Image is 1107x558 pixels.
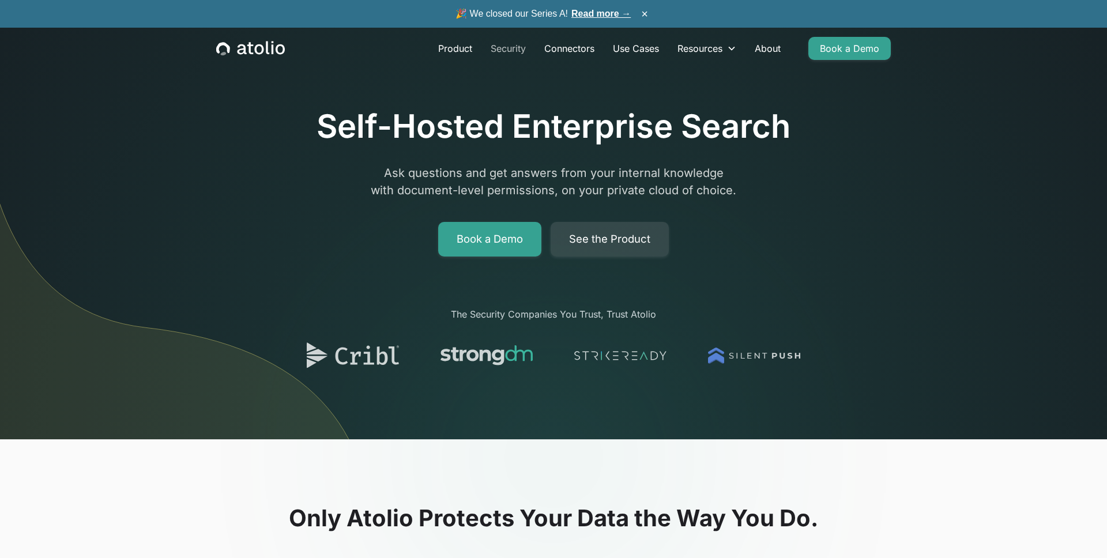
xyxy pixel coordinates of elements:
span: 🎉 We closed our Series A! [455,7,631,21]
img: logo [440,340,533,372]
div: Resources [677,42,722,55]
img: logo [708,340,800,372]
a: home [216,41,285,56]
a: Product [429,37,481,60]
h1: Self-Hosted Enterprise Search [317,107,790,146]
a: Book a Demo [808,37,891,60]
p: Ask questions and get answers from your internal knowledge with document-level permissions, on yo... [332,164,775,199]
a: Connectors [535,37,604,60]
img: logo [574,340,667,372]
a: About [745,37,790,60]
div: The Security Companies You Trust, Trust Atolio [295,307,812,321]
h2: Only Atolio Protects Your Data the Way You Do. [184,504,922,532]
a: Security [481,37,535,60]
button: × [638,7,652,20]
a: Use Cases [604,37,668,60]
a: See the Product [551,222,669,257]
a: Read more → [571,9,631,18]
a: Book a Demo [438,222,541,257]
div: Resources [668,37,745,60]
